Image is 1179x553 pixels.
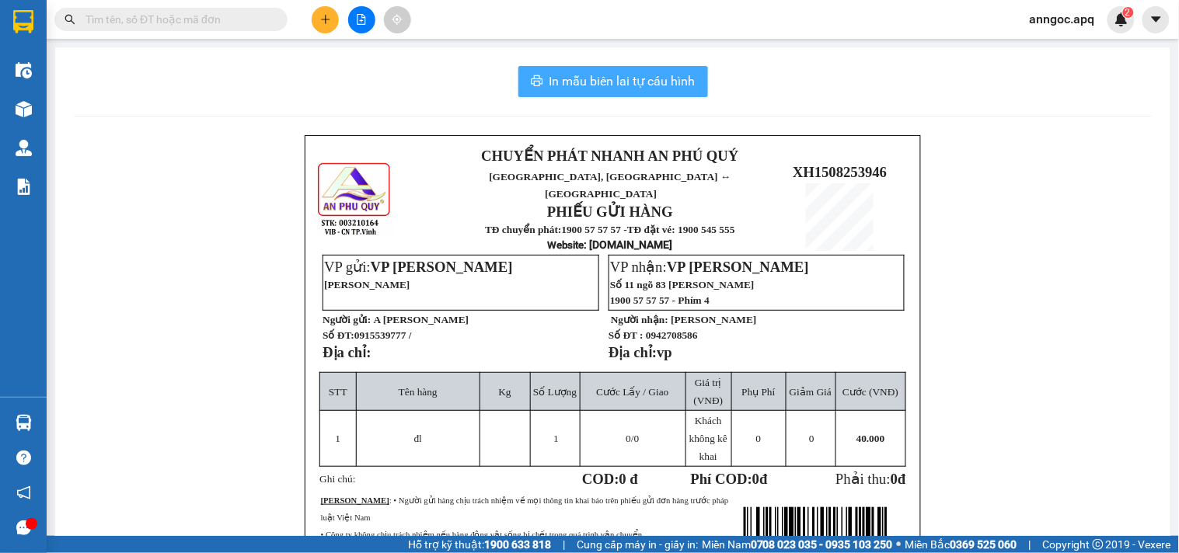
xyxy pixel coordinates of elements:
span: VP gửi: [324,259,512,275]
img: logo [316,161,393,238]
button: printerIn mẫu biên lai tự cấu hình [518,66,708,97]
span: vp [657,344,672,360]
span: VP nhận: [610,259,809,275]
strong: Địa chỉ: [323,344,371,360]
span: VP [PERSON_NAME] [667,259,809,275]
span: 1900 57 57 57 - Phím 4 [610,294,710,306]
strong: 1900 633 818 [484,538,551,551]
span: notification [16,485,31,500]
span: 0942708586 [646,329,698,341]
button: aim [384,6,411,33]
span: Khách không kê khai [689,415,727,462]
span: /0 [626,433,640,444]
span: 1 [553,433,559,444]
img: warehouse-icon [16,415,32,431]
span: A [PERSON_NAME] [374,314,469,325]
button: plus [312,6,339,33]
span: Giảm Giá [790,386,832,398]
span: | [563,536,565,553]
strong: Số ĐT : [609,329,644,341]
span: | [1029,536,1031,553]
span: message [16,520,31,535]
strong: Phí COD: đ [691,471,768,487]
strong: TĐ đặt vé: 1900 545 555 [627,224,735,235]
span: Cung cấp máy in - giấy in: [577,536,698,553]
span: Số 11 ngõ 83 [PERSON_NAME] [610,279,755,290]
span: Cước Lấy / Giao [596,386,668,398]
strong: 1900 57 57 57 - [562,224,627,235]
span: Website [548,239,584,251]
span: 0 [752,471,759,487]
span: plus [320,14,331,25]
span: đl [414,433,422,444]
span: search [65,14,75,25]
span: 0 [809,433,814,444]
img: logo-vxr [13,10,33,33]
button: caret-down [1142,6,1170,33]
span: Tên hàng [399,386,438,398]
strong: CHUYỂN PHÁT NHANH AN PHÚ QUÝ [481,148,738,164]
strong: [PERSON_NAME] [321,496,389,505]
button: file-add [348,6,375,33]
sup: 2 [1123,7,1134,18]
strong: Số ĐT: [323,329,411,341]
span: 40.000 [856,433,885,444]
img: warehouse-icon [16,62,32,78]
span: [PERSON_NAME] [324,279,410,290]
span: 0 [626,433,632,444]
span: Phụ Phí [741,386,775,398]
span: 0 [891,471,898,487]
img: warehouse-icon [16,140,32,156]
span: VP [PERSON_NAME] [371,259,513,275]
span: đ [898,471,905,487]
span: file-add [356,14,367,25]
span: ⚪️ [897,541,902,548]
span: Số Lượng [533,386,577,398]
span: anngoc.apq [1017,9,1107,29]
span: STT [329,386,347,398]
span: Miền Bắc [905,536,1017,553]
img: warehouse-icon [16,101,32,117]
img: icon-new-feature [1114,12,1128,26]
span: 2 [1125,7,1131,18]
span: XH1508253946 [793,164,887,180]
strong: PHIẾU GỬI HÀNG [547,203,673,220]
span: 0915539777 / [354,329,412,341]
input: Tìm tên, số ĐT hoặc mã đơn [85,11,269,28]
span: Kg [498,386,511,398]
span: Hỗ trợ kỹ thuật: [408,536,551,553]
span: Phải thu: [835,471,905,487]
strong: 0369 525 060 [951,538,1017,551]
span: 0 đ [619,471,638,487]
strong: Người nhận: [611,314,668,325]
strong: : [DOMAIN_NAME] [548,238,673,251]
img: solution-icon [16,179,32,195]
span: printer [531,75,543,89]
strong: COD: [582,471,638,487]
span: Cước (VNĐ) [842,386,898,398]
span: 1 [336,433,341,444]
span: : • Người gửi hàng chịu trách nhiệm về mọi thông tin khai báo trên phiếu gửi đơn hàng trước pháp ... [321,496,729,522]
span: question-circle [16,450,31,465]
strong: 0708 023 035 - 0935 103 250 [751,538,893,551]
span: 0 [756,433,762,444]
span: Giá trị (VNĐ) [694,377,724,406]
strong: Người gửi: [323,314,371,325]
strong: TĐ chuyển phát: [485,224,561,235]
span: Ghi chú: [319,473,355,485]
span: caret-down [1149,12,1163,26]
span: • Công ty không chịu trách nhiệm nếu hàng động vật sống bị chết trong quá trình vận chuyển [321,530,643,539]
span: In mẫu biên lai tự cấu hình [549,71,696,91]
strong: Địa chỉ: [609,344,657,360]
span: Miền Nam [702,536,893,553]
span: aim [392,14,403,25]
span: copyright [1093,539,1104,550]
span: [GEOGRAPHIC_DATA], [GEOGRAPHIC_DATA] ↔ [GEOGRAPHIC_DATA] [489,171,731,200]
span: [PERSON_NAME] [671,314,756,325]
